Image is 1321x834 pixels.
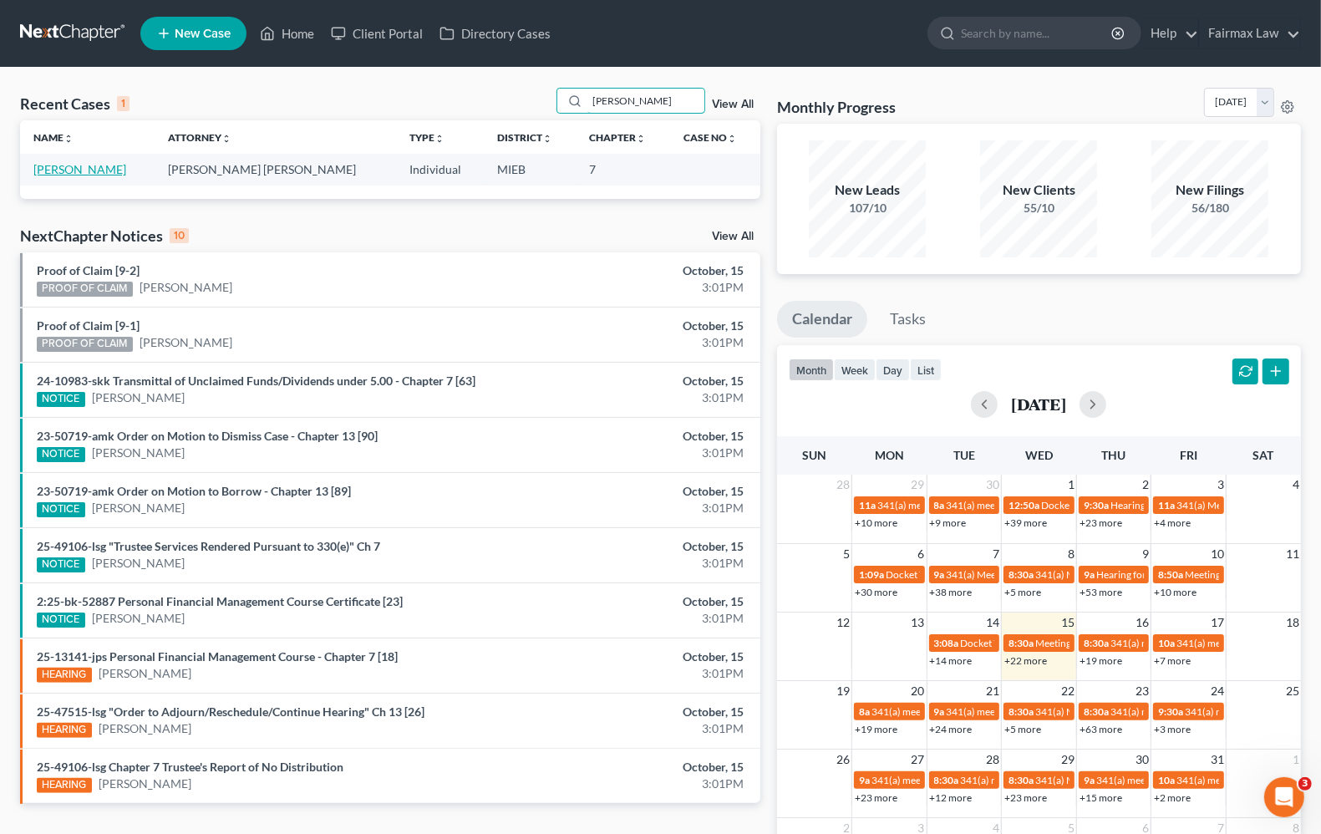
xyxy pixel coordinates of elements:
[590,131,647,144] a: Chapterunfold_more
[1151,181,1268,200] div: New Filings
[683,131,737,144] a: Case Nounfold_more
[855,723,897,735] a: +19 more
[1291,475,1301,495] span: 4
[855,516,897,529] a: +10 more
[519,279,744,296] div: 3:01PM
[984,613,1001,633] span: 14
[1253,448,1274,462] span: Sat
[1154,516,1191,529] a: +4 more
[984,750,1001,770] span: 28
[835,613,851,633] span: 12
[99,776,191,792] a: [PERSON_NAME]
[519,704,744,720] div: October, 15
[92,445,185,461] a: [PERSON_NAME]
[875,301,941,338] a: Tasks
[1084,568,1095,581] span: 9a
[542,134,552,144] i: unfold_more
[92,555,185,572] a: [PERSON_NAME]
[947,568,1178,581] span: 341(a) Meeting for Rayneshia [GEOGRAPHIC_DATA]
[1084,499,1109,511] span: 9:30a
[519,500,744,516] div: 3:01PM
[930,654,973,667] a: +14 more
[577,154,670,185] td: 7
[37,594,403,608] a: 2:25-bk-52887 Personal Financial Management Course Certificate [23]
[37,392,85,407] div: NOTICE
[37,447,85,462] div: NOTICE
[1142,18,1198,48] a: Help
[519,334,744,351] div: 3:01PM
[1080,791,1122,804] a: +15 more
[712,231,754,242] a: View All
[859,568,884,581] span: 1:09a
[877,499,1039,511] span: 341(a) meeting for [PERSON_NAME]
[1134,750,1151,770] span: 30
[789,359,834,381] button: month
[37,429,378,443] a: 23-50719-amk Order on Motion to Dismiss Case - Chapter 13 [90]
[92,500,185,516] a: [PERSON_NAME]
[1102,448,1126,462] span: Thu
[519,262,744,279] div: October, 15
[64,134,74,144] i: unfold_more
[980,181,1097,200] div: New Clients
[835,681,851,701] span: 19
[1004,586,1041,598] a: +5 more
[1080,516,1122,529] a: +23 more
[1066,544,1076,564] span: 8
[859,774,870,786] span: 9a
[434,134,445,144] i: unfold_more
[953,448,975,462] span: Tue
[221,134,231,144] i: unfold_more
[1209,750,1226,770] span: 31
[910,681,927,701] span: 20
[934,568,945,581] span: 9a
[519,538,744,555] div: October, 15
[1059,613,1076,633] span: 15
[835,750,851,770] span: 26
[934,637,959,649] span: 3:08a
[910,359,942,381] button: list
[1096,568,1315,581] span: Hearing for [PERSON_NAME] & [PERSON_NAME]
[1158,499,1175,511] span: 11a
[519,776,744,792] div: 3:01PM
[519,389,744,406] div: 3:01PM
[37,337,133,352] div: PROOF OF CLAIM
[1035,774,1296,786] span: 341(a) Meeting for [PERSON_NAME] and [PERSON_NAME]
[991,544,1001,564] span: 7
[1134,613,1151,633] span: 16
[1080,586,1122,598] a: +53 more
[519,665,744,682] div: 3:01PM
[1158,637,1175,649] span: 10a
[637,134,647,144] i: unfold_more
[175,28,231,40] span: New Case
[1141,544,1151,564] span: 9
[519,483,744,500] div: October, 15
[1134,681,1151,701] span: 23
[37,282,133,297] div: PROOF OF CLAIM
[930,516,967,529] a: +9 more
[875,448,904,462] span: Mon
[1185,568,1316,581] span: Meeting for [PERSON_NAME]
[1154,791,1191,804] a: +2 more
[934,499,945,511] span: 8a
[587,89,704,113] input: Search by name...
[871,705,1033,718] span: 341(a) meeting for [PERSON_NAME]
[117,96,130,111] div: 1
[519,428,744,445] div: October, 15
[984,475,1001,495] span: 30
[1080,723,1122,735] a: +63 more
[37,263,140,277] a: Proof of Claim [9-2]
[1291,750,1301,770] span: 1
[1009,705,1034,718] span: 8:30a
[1084,705,1109,718] span: 8:30a
[1158,774,1175,786] span: 10a
[886,568,1035,581] span: Docket Text: for [PERSON_NAME]
[961,774,1122,786] span: 341(a) meeting for [PERSON_NAME]
[980,200,1097,216] div: 55/10
[519,373,744,389] div: October, 15
[519,445,744,461] div: 3:01PM
[777,301,867,338] a: Calendar
[910,613,927,633] span: 13
[777,97,896,117] h3: Monthly Progress
[809,181,926,200] div: New Leads
[871,774,1033,786] span: 341(a) meeting for [PERSON_NAME]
